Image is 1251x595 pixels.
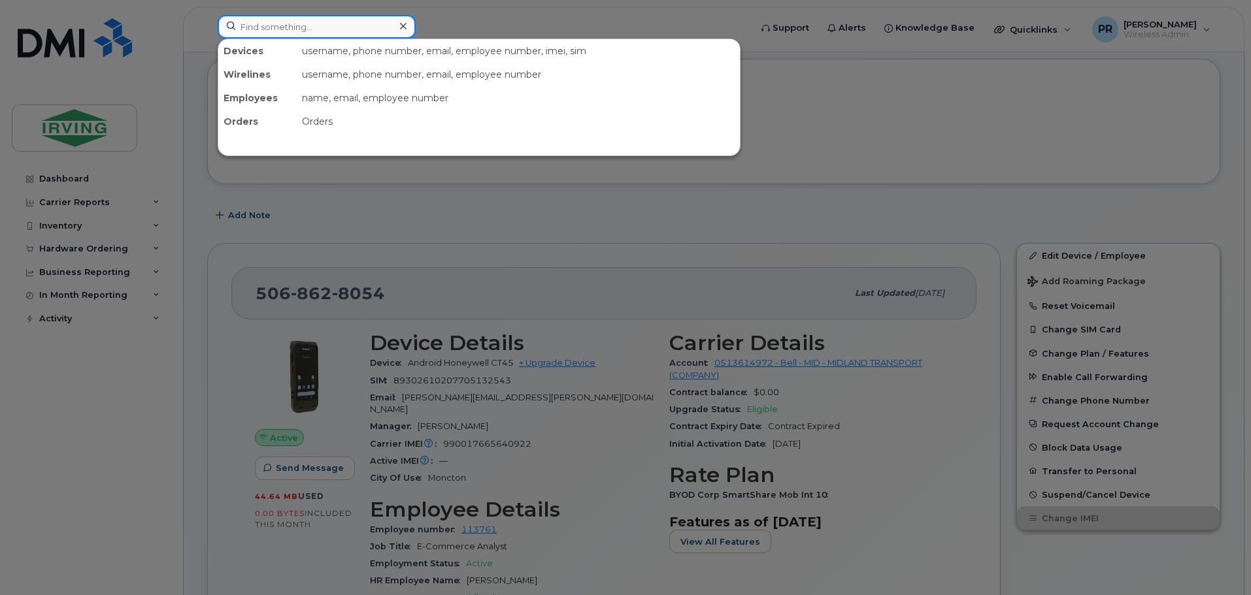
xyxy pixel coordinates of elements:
[297,39,740,63] div: username, phone number, email, employee number, imei, sim
[218,86,297,110] div: Employees
[218,39,297,63] div: Devices
[218,15,416,39] input: Find something...
[218,63,297,86] div: Wirelines
[218,110,297,133] div: Orders
[297,63,740,86] div: username, phone number, email, employee number
[297,110,740,133] div: Orders
[297,86,740,110] div: name, email, employee number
